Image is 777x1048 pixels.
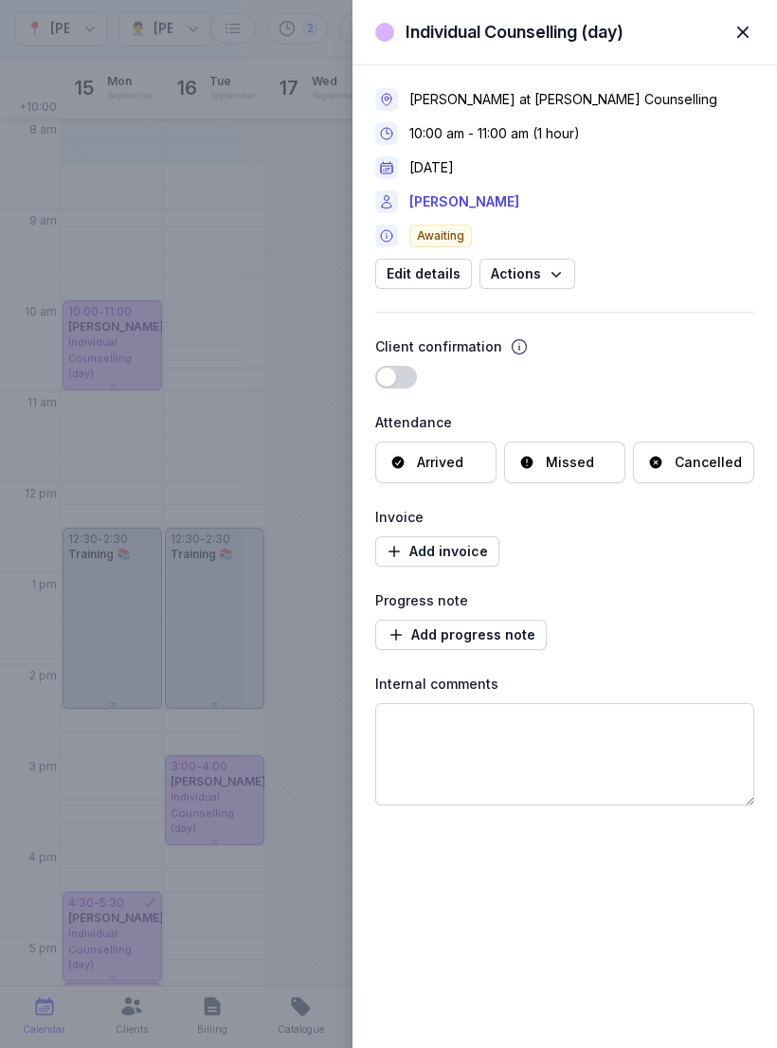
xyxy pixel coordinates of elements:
[491,262,564,285] span: Actions
[546,453,594,472] div: Missed
[675,453,742,472] div: Cancelled
[375,259,472,289] button: Edit details
[387,540,488,563] span: Add invoice
[406,21,623,44] div: Individual Counselling (day)
[409,190,519,213] a: [PERSON_NAME]
[409,124,580,143] div: 10:00 am - 11:00 am (1 hour)
[409,90,717,109] div: [PERSON_NAME] at [PERSON_NAME] Counselling
[375,506,754,529] div: Invoice
[417,453,463,472] div: Arrived
[409,225,472,247] span: Awaiting
[387,262,461,285] span: Edit details
[387,623,535,646] span: Add progress note
[479,259,575,289] button: Actions
[375,589,754,612] div: Progress note
[409,158,454,177] div: [DATE]
[375,411,754,434] div: Attendance
[375,673,754,696] div: Internal comments
[375,335,502,358] div: Client confirmation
